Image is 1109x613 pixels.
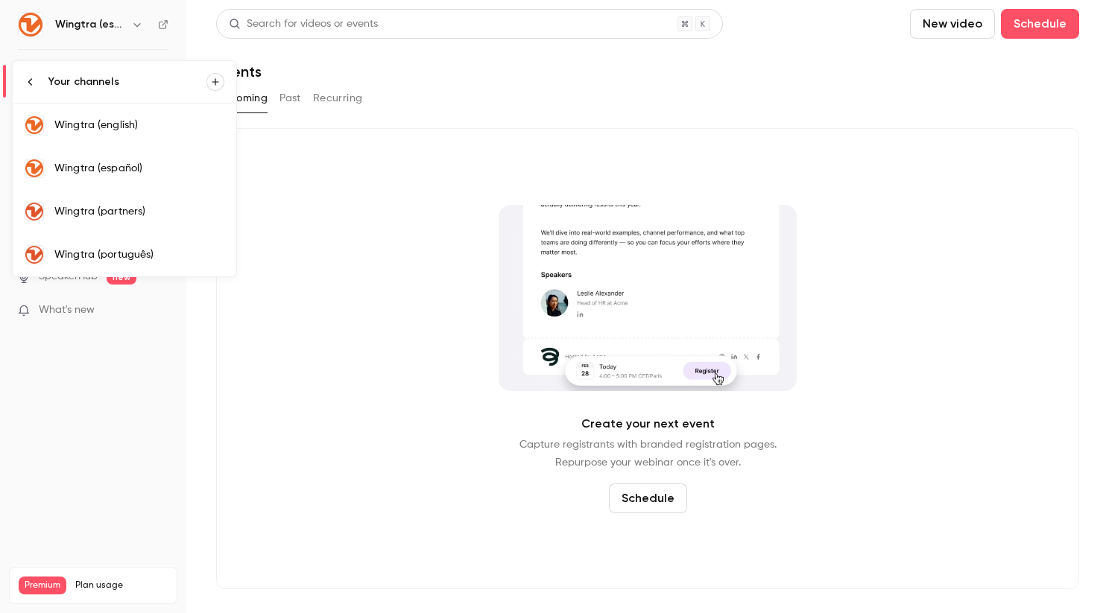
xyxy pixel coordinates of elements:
img: Wingtra (english) [25,116,43,134]
div: Wingtra (español) [54,161,224,176]
div: Wingtra (english) [54,118,224,133]
img: Wingtra (partners) [25,203,43,220]
img: Wingtra (español) [25,159,43,177]
div: Wingtra (português) [54,247,224,262]
img: Wingtra (português) [25,246,43,264]
div: Wingtra (partners) [54,204,224,219]
div: Your channels [48,74,206,89]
